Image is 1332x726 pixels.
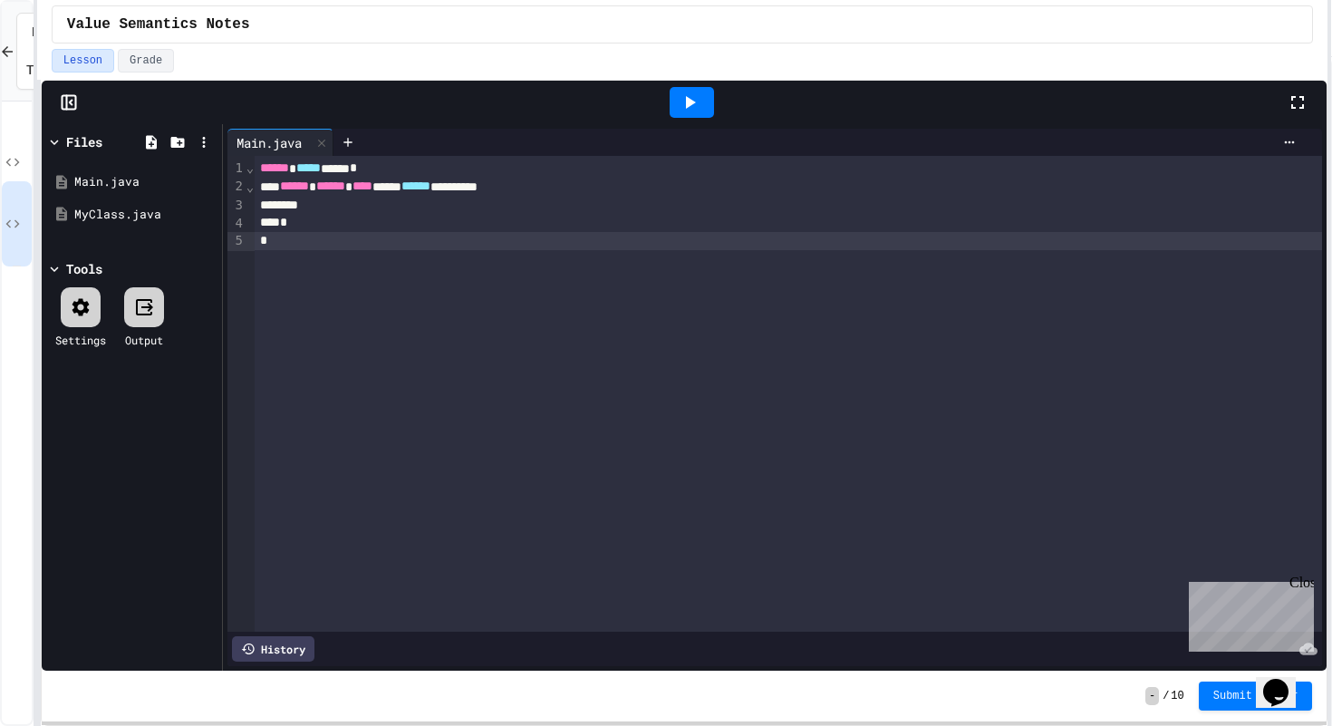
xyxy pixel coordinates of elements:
[1145,687,1159,705] span: -
[66,259,102,278] div: Tools
[7,7,125,115] div: Chat with us now!Close
[74,206,216,224] div: MyClass.java
[55,332,106,348] div: Settings
[227,133,311,152] div: Main.java
[246,160,255,175] span: Fold line
[74,173,216,191] div: Main.java
[1171,689,1183,703] span: 10
[118,49,174,73] button: Grade
[16,13,47,90] button: Back to Teams
[66,132,102,151] div: Files
[227,197,246,215] div: 3
[227,160,246,178] div: 1
[1213,689,1298,703] span: Submit Answer
[227,178,246,196] div: 2
[227,232,246,250] div: 5
[1256,653,1314,708] iframe: chat widget
[67,14,250,35] span: Value Semantics Notes
[1182,575,1314,652] iframe: chat widget
[232,636,314,662] div: History
[26,23,65,80] span: Back to Teams
[246,179,255,194] span: Fold line
[227,129,333,156] div: Main.java
[1199,682,1313,711] button: Submit Answer
[227,215,246,233] div: 4
[1163,689,1169,703] span: /
[52,49,114,73] button: Lesson
[125,332,163,348] div: Output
